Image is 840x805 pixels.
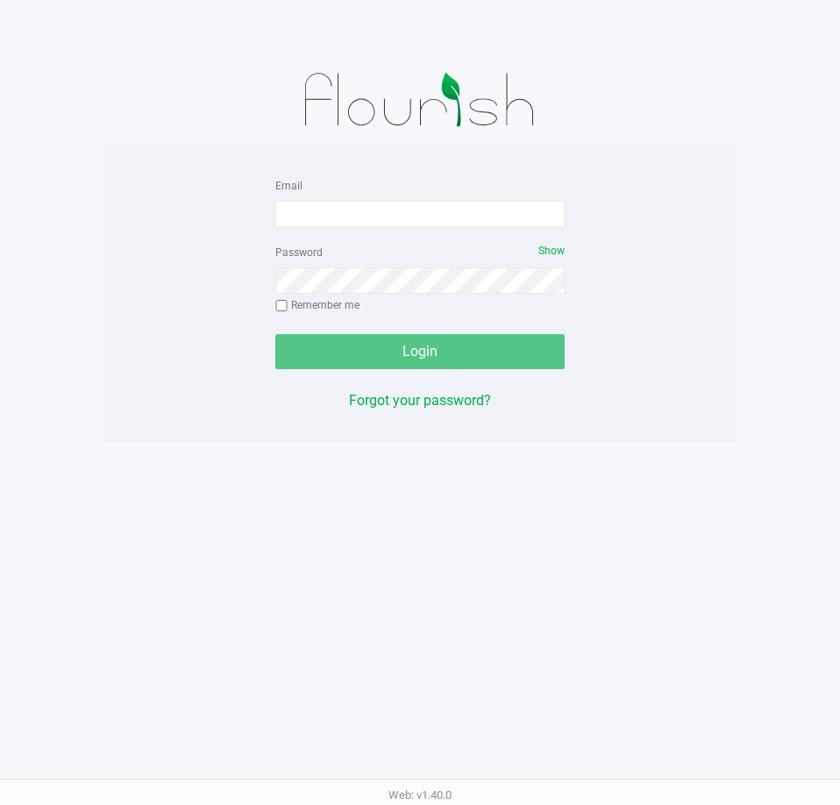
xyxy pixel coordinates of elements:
[349,390,491,411] button: Forgot your password?
[388,788,452,801] span: Web: v1.40.0
[275,300,288,312] input: Remember me
[275,245,323,260] label: Password
[538,245,565,257] span: Show
[275,297,359,313] label: Remember me
[275,178,303,194] label: Email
